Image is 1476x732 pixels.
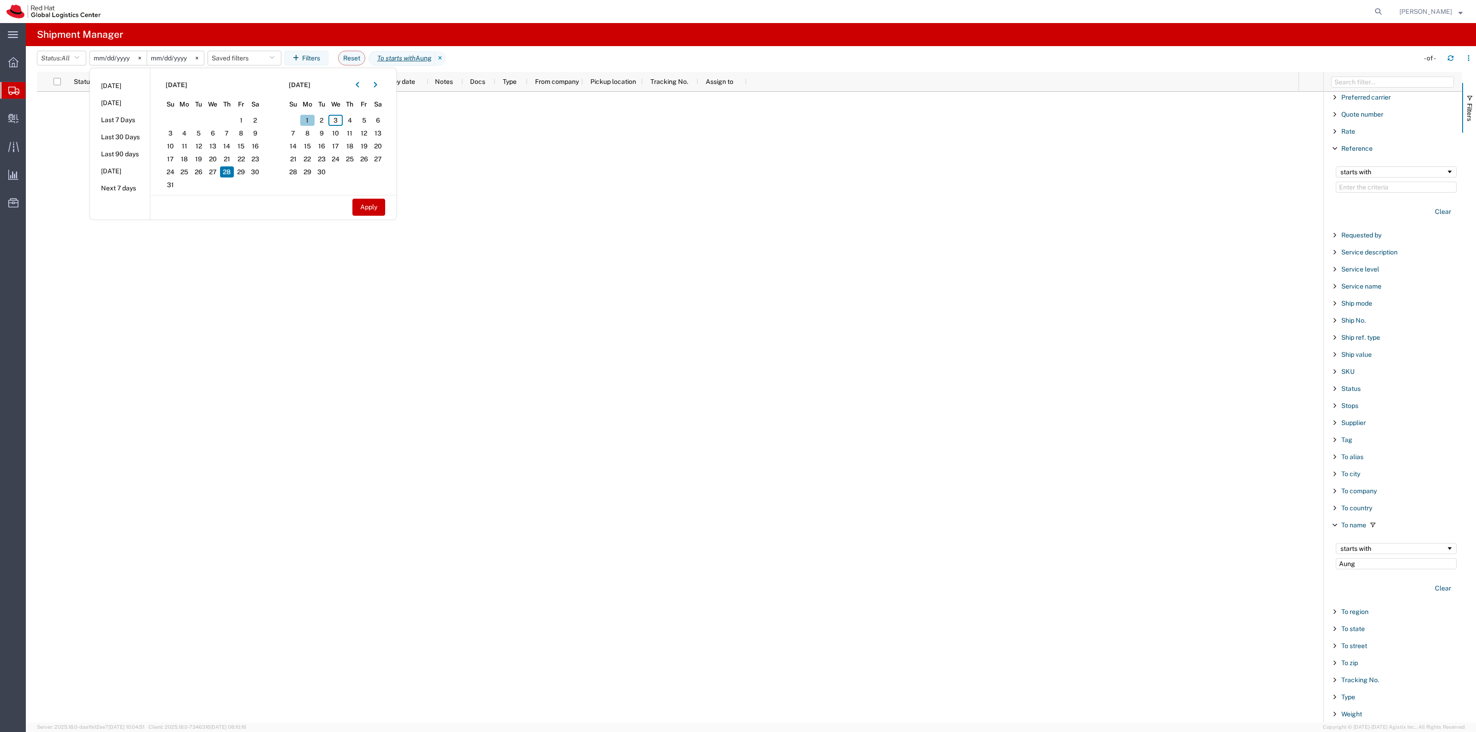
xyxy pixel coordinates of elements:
[234,153,248,165] span: 22
[1341,419,1366,426] span: Supplier
[1341,385,1361,392] span: Status
[1341,111,1383,118] span: Quote number
[1341,145,1373,152] span: Reference
[343,141,357,152] span: 18
[191,153,206,165] span: 19
[90,77,150,94] li: [DATE]
[191,128,206,139] span: 5
[1341,659,1358,667] span: To zip
[328,128,343,139] span: 10
[357,141,371,152] span: 19
[74,78,93,85] span: Status
[1336,543,1457,554] div: Filtering operator
[149,724,246,730] span: Client: 2025.18.0-7346316
[1336,182,1457,193] input: Filter Value
[90,112,150,129] li: Last 7 Days
[220,100,234,109] span: Th
[90,51,147,65] input: Not set
[371,115,385,126] span: 6
[371,100,385,109] span: Sa
[1341,608,1369,615] span: To region
[208,51,281,65] button: Saved filters
[1341,94,1391,101] span: Preferred carrier
[163,100,178,109] span: Su
[191,166,206,177] span: 26
[1341,317,1366,324] span: Ship No.
[1341,521,1366,529] span: To name
[178,153,192,165] span: 18
[371,141,385,152] span: 20
[248,141,262,152] span: 16
[248,128,262,139] span: 9
[1341,402,1358,409] span: Stops
[90,129,150,146] li: Last 30 Days
[163,179,178,190] span: 31
[90,180,150,197] li: Next 7 days
[248,115,262,126] span: 2
[706,78,733,85] span: Assign to
[1341,266,1379,273] span: Service level
[357,100,371,109] span: Fr
[1341,334,1380,341] span: Ship ref. type
[1341,436,1352,443] span: Tag
[1336,558,1457,569] input: Filter Value
[1341,453,1363,460] span: To alias
[166,80,187,90] span: [DATE]
[191,141,206,152] span: 12
[286,153,301,165] span: 21
[357,115,371,126] span: 5
[206,128,220,139] span: 6
[191,100,206,109] span: Tu
[178,141,192,152] span: 11
[315,115,329,126] span: 2
[1399,6,1463,17] button: [PERSON_NAME]
[352,199,385,216] button: Apply
[248,166,262,177] span: 30
[210,724,246,730] span: [DATE] 08:10:16
[61,54,70,62] span: All
[1341,283,1381,290] span: Service name
[357,153,371,165] span: 26
[289,80,310,90] span: [DATE]
[328,141,343,152] span: 17
[220,128,234,139] span: 7
[206,166,220,177] span: 27
[37,51,86,65] button: Status:All
[357,128,371,139] span: 12
[1324,92,1462,722] div: Filter List 66 Filters
[590,78,636,85] span: Pickup location
[206,141,220,152] span: 13
[343,128,357,139] span: 11
[1429,204,1457,219] button: Clear
[234,166,248,177] span: 29
[163,166,178,177] span: 24
[234,100,248,109] span: Fr
[147,51,204,65] input: Not set
[315,153,329,165] span: 23
[90,94,150,112] li: [DATE]
[1429,581,1457,596] button: Clear
[1341,642,1367,649] span: To street
[470,78,485,85] span: Docs
[286,141,301,152] span: 14
[1341,487,1377,495] span: To company
[1466,103,1473,121] span: Filters
[248,153,262,165] span: 23
[206,100,220,109] span: We
[285,51,328,65] button: Filters
[1341,693,1355,701] span: Type
[535,78,579,85] span: From company
[1341,128,1355,135] span: Rate
[503,78,517,85] span: Type
[1340,168,1446,176] div: starts with
[90,163,150,180] li: [DATE]
[338,51,365,65] button: Reset
[377,53,416,63] i: To starts with
[1399,6,1452,17] span: Robert Lomax
[315,166,329,177] span: 30
[286,128,301,139] span: 7
[369,51,435,66] span: To starts with Aung
[220,166,234,177] span: 28
[286,100,301,109] span: Su
[206,153,220,165] span: 20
